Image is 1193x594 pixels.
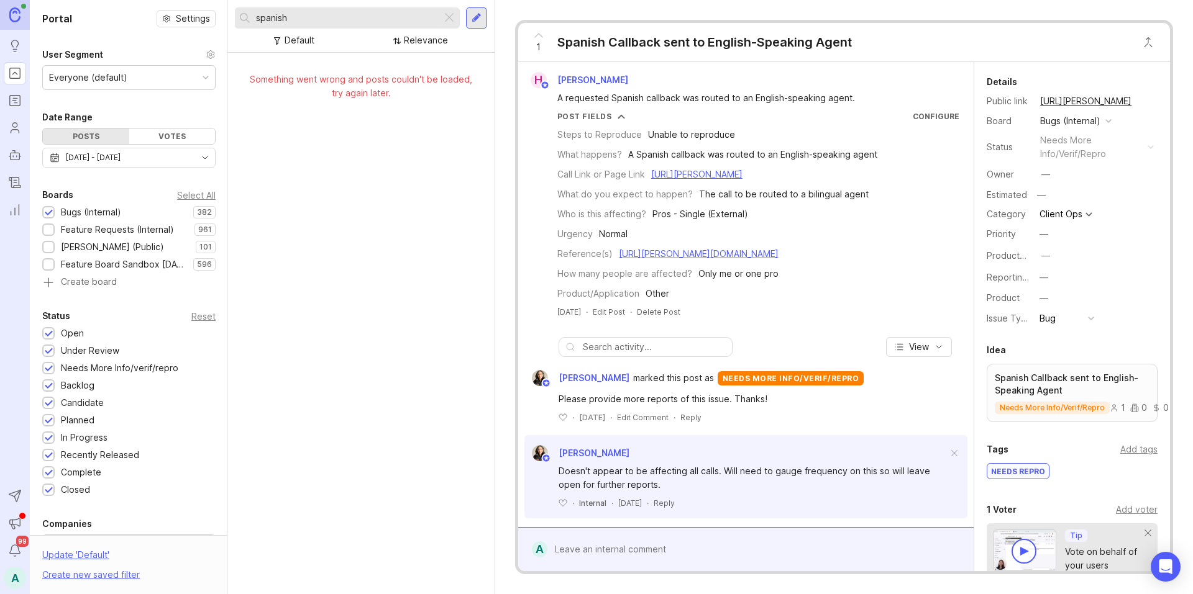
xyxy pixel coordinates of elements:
[557,91,949,105] div: A requested Spanish callback was routed to an English-speaking agent.
[633,371,714,385] span: marked this post as
[532,370,548,386] img: Ysabelle Eugenio
[524,445,629,461] a: Ysabelle Eugenio[PERSON_NAME]
[1152,403,1169,412] div: 0
[559,371,629,385] span: [PERSON_NAME]
[987,343,1006,358] div: Idea
[1070,531,1082,541] p: Tip
[987,292,1020,303] label: Product
[1065,545,1145,572] div: Vote on behalf of your users
[195,153,215,163] svg: toggle icon
[9,7,21,22] img: Canny Home
[4,89,26,112] a: Roadmaps
[16,536,29,547] span: 99
[42,516,92,531] div: Companies
[637,307,680,317] div: Delete Post
[586,307,588,317] div: ·
[42,568,140,582] div: Create new saved filter
[4,567,26,589] button: A
[61,396,104,410] div: Candidate
[1040,291,1048,305] div: —
[1040,133,1143,161] div: needs more info/verif/repro
[557,74,628,85] span: [PERSON_NAME]
[61,240,164,254] div: [PERSON_NAME] (Public)
[699,187,869,201] div: The call to be routed to a bilingual agent
[630,307,632,317] div: ·
[557,247,613,261] div: Reference(s)
[680,412,702,423] div: Reply
[557,111,626,122] button: Post Fields
[61,483,90,497] div: Closed
[61,413,94,427] div: Planned
[987,191,1027,199] div: Estimated
[42,11,72,26] h1: Portal
[247,73,475,100] div: Something went wrong and posts couldn't be loaded, try again later.
[1116,503,1158,516] div: Add voter
[61,326,84,340] div: Open
[176,12,210,25] span: Settings
[559,464,948,492] div: Doesn't appear to be affecting all calls. Will need to gauge frequency on this so will leave open...
[524,370,633,386] a: Ysabelle Eugenio[PERSON_NAME]
[987,364,1158,422] a: Spanish Callback sent to English-Speaking Agentneeds more info/verif/repro100
[1040,227,1048,241] div: —
[1036,93,1135,109] a: [URL][PERSON_NAME]
[1120,443,1158,456] div: Add tags
[42,187,73,202] div: Boards
[718,371,864,385] div: needs more info/verif/repro
[652,207,748,221] div: Pros - Single (External)
[646,287,669,300] div: Other
[557,128,642,142] div: Steps to Reproduce
[557,148,622,161] div: What happens?
[61,379,94,392] div: Backlog
[987,442,1008,457] div: Tags
[532,541,547,557] div: A
[61,448,139,462] div: Recently Released
[536,40,541,54] span: 1
[198,225,212,235] p: 961
[987,207,1030,221] div: Category
[647,498,649,508] div: ·
[1033,187,1049,203] div: —
[909,341,929,353] span: View
[49,71,127,84] div: Everyone (default)
[987,74,1017,89] div: Details
[648,128,735,142] div: Unable to reproduce
[674,412,675,423] div: ·
[618,498,642,508] time: [DATE]
[285,34,314,47] div: Default
[557,307,581,317] a: [DATE]
[886,337,952,357] button: View
[557,287,639,300] div: Product/Application
[4,199,26,221] a: Reporting
[4,35,26,57] a: Ideas
[987,502,1017,517] div: 1 Voter
[61,205,121,219] div: Bugs (Internal)
[987,272,1053,282] label: Reporting Team
[1040,114,1100,128] div: Bugs (Internal)
[197,207,212,217] p: 382
[599,227,628,241] div: Normal
[42,277,216,289] a: Create board
[1040,210,1082,218] div: Client Ops
[1136,30,1161,55] button: Close button
[61,258,187,271] div: Feature Board Sandbox [DATE]
[611,498,613,508] div: ·
[197,259,212,269] p: 596
[617,412,669,423] div: Edit Comment
[4,539,26,562] button: Notifications
[66,151,121,164] div: [DATE] - [DATE]
[541,379,551,388] img: member badge
[559,448,629,458] span: [PERSON_NAME]
[541,454,551,463] img: member badge
[559,392,948,406] div: Please provide more reports of this issue. Thanks!
[557,207,646,221] div: Who is this affecting?
[651,169,743,179] a: [URL][PERSON_NAME]
[593,307,625,317] div: Edit Post
[572,498,574,508] div: ·
[1130,403,1147,412] div: 0
[4,171,26,194] a: Changelog
[557,267,692,281] div: How many people are affected?
[987,228,1016,239] label: Priority
[404,34,448,47] div: Relevance
[129,128,216,144] div: Votes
